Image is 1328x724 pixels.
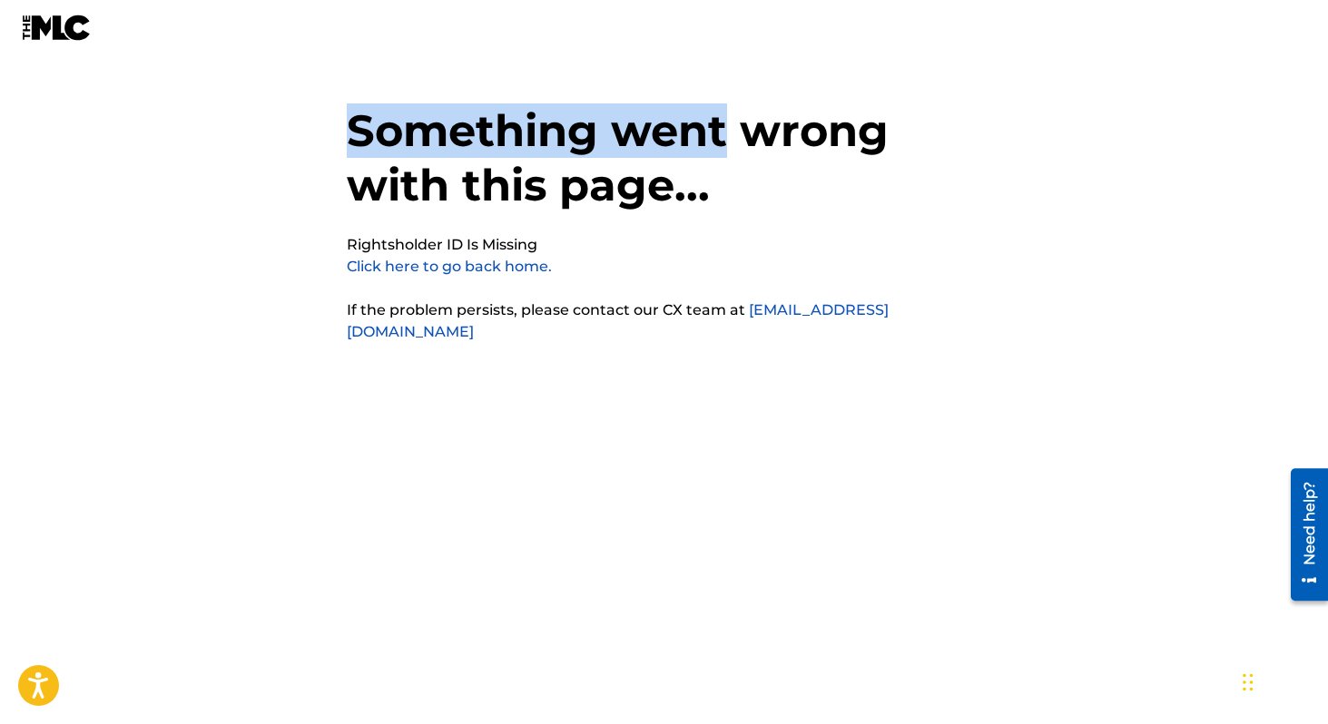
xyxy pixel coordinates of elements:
pre: Rightsholder ID Is Missing [347,234,537,256]
p: If the problem persists, please contact our CX team at [347,299,982,343]
div: Arrastrar [1243,655,1254,709]
a: Click here to go back home. [347,258,552,275]
div: Widget de chat [1237,637,1328,724]
iframe: Resource Center [1277,462,1328,608]
h1: Something went wrong with this page... [347,103,982,234]
img: MLC Logo [22,15,92,41]
iframe: Chat Widget [1237,637,1328,724]
a: [EMAIL_ADDRESS][DOMAIN_NAME] [347,301,889,340]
